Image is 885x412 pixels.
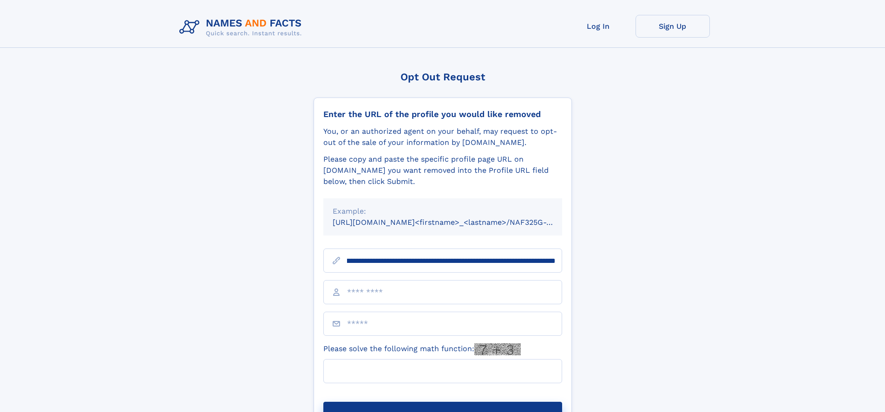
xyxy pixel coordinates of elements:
[333,218,580,227] small: [URL][DOMAIN_NAME]<firstname>_<lastname>/NAF325G-xxxxxxxx
[323,343,521,355] label: Please solve the following math function:
[314,71,572,83] div: Opt Out Request
[323,109,562,119] div: Enter the URL of the profile you would like removed
[636,15,710,38] a: Sign Up
[323,154,562,187] div: Please copy and paste the specific profile page URL on [DOMAIN_NAME] you want removed into the Pr...
[176,15,309,40] img: Logo Names and Facts
[561,15,636,38] a: Log In
[333,206,553,217] div: Example:
[323,126,562,148] div: You, or an authorized agent on your behalf, may request to opt-out of the sale of your informatio...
